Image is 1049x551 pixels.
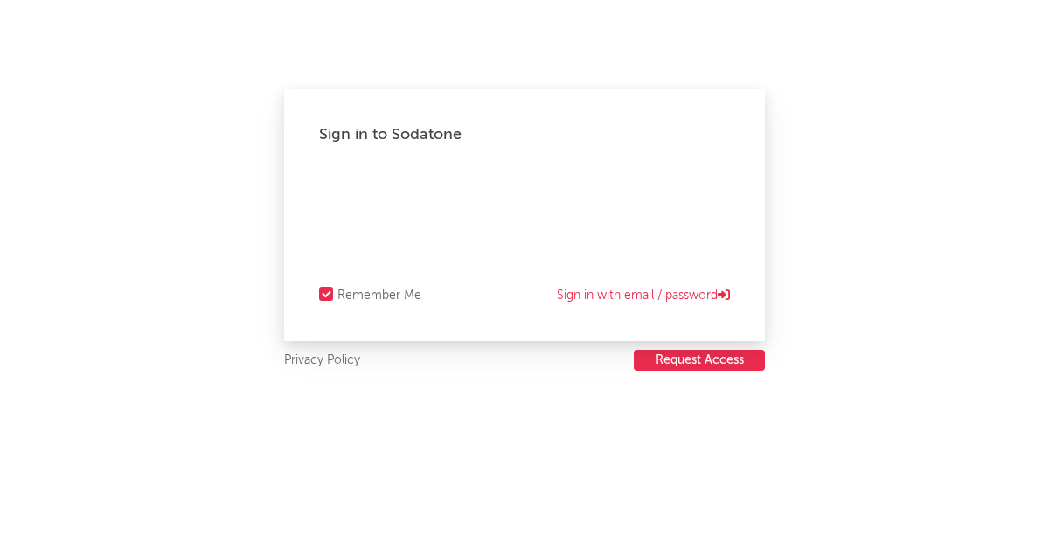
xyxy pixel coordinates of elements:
button: Request Access [634,350,765,371]
div: Sign in to Sodatone [319,124,730,145]
a: Sign in with email / password [557,285,730,306]
a: Request Access [634,350,765,372]
div: Remember Me [337,285,421,306]
a: Privacy Policy [284,350,360,372]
